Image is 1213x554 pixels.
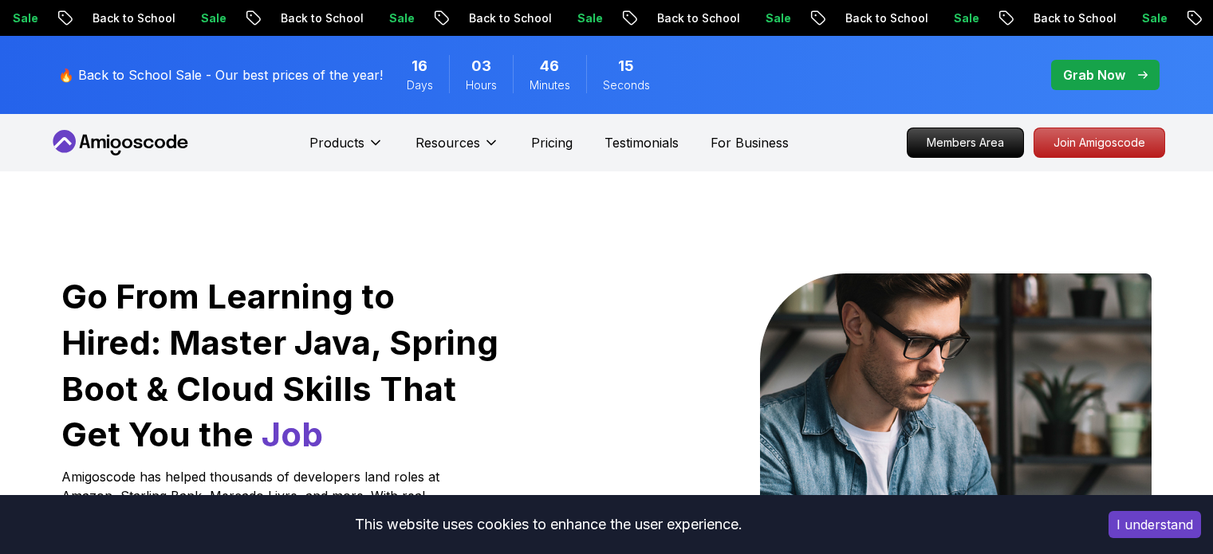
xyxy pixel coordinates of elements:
a: Testimonials [605,133,679,152]
p: Back to School [454,10,562,26]
p: Products [309,133,364,152]
p: Join Amigoscode [1034,128,1164,157]
span: Days [407,77,433,93]
span: Hours [466,77,497,93]
p: Sale [750,10,801,26]
p: Back to School [77,10,186,26]
a: Join Amigoscode [1034,128,1165,158]
a: For Business [711,133,789,152]
span: Minutes [530,77,570,93]
p: Back to School [1018,10,1127,26]
p: Sale [374,10,425,26]
a: Members Area [907,128,1024,158]
p: Back to School [642,10,750,26]
p: Members Area [908,128,1023,157]
p: Grab Now [1063,65,1125,84]
p: 🔥 Back to School Sale - Our best prices of the year! [58,65,383,84]
button: Resources [415,133,499,165]
span: 3 Hours [471,55,491,77]
span: 15 Seconds [618,55,634,77]
p: Sale [1127,10,1178,26]
span: 16 Days [412,55,427,77]
h1: Go From Learning to Hired: Master Java, Spring Boot & Cloud Skills That Get You the [61,273,501,458]
span: 46 Minutes [540,55,559,77]
p: Back to School [266,10,374,26]
span: Job [262,414,323,454]
p: Resources [415,133,480,152]
p: Sale [186,10,237,26]
p: Amigoscode has helped thousands of developers land roles at Amazon, Starling Bank, Mercado Livre,... [61,467,444,544]
p: Sale [939,10,990,26]
button: Accept cookies [1109,511,1201,538]
p: Back to School [830,10,939,26]
p: Sale [562,10,613,26]
a: Pricing [531,133,573,152]
div: This website uses cookies to enhance the user experience. [12,507,1085,542]
span: Seconds [603,77,650,93]
button: Products [309,133,384,165]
